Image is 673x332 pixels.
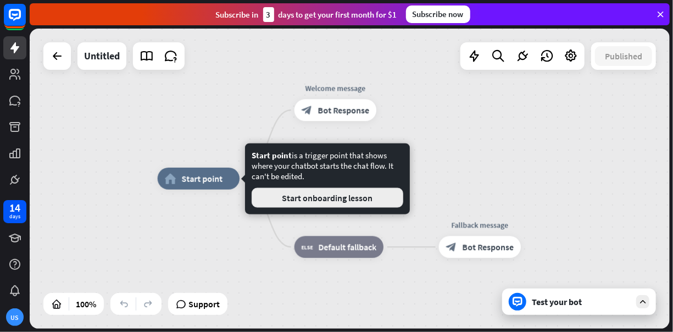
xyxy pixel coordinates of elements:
div: Subscribe in days to get your first month for $1 [216,7,397,22]
div: US [6,308,24,326]
button: Start onboarding lesson [252,188,403,208]
div: 100% [73,295,99,313]
div: Welcome message [286,83,385,94]
span: Bot Response [463,241,514,252]
div: 3 [263,7,274,22]
button: Open LiveChat chat widget [9,4,42,37]
div: Fallback message [431,220,529,231]
div: Untitled [84,42,120,70]
i: home_2 [165,173,176,184]
div: Test your bot [532,296,631,307]
span: Start point [252,150,292,161]
button: Published [595,46,652,66]
i: block_bot_response [302,104,313,115]
i: block_bot_response [446,241,457,252]
span: Bot Response [318,104,370,115]
div: days [9,213,20,220]
i: block_fallback [302,241,313,252]
span: Start point [182,173,223,184]
div: Subscribe now [406,5,470,23]
span: Support [188,295,220,313]
span: Default fallback [319,241,377,252]
div: is a trigger point that shows where your chatbot starts the chat flow. It can't be edited. [252,150,403,208]
a: 14 days [3,200,26,223]
div: 14 [9,203,20,213]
